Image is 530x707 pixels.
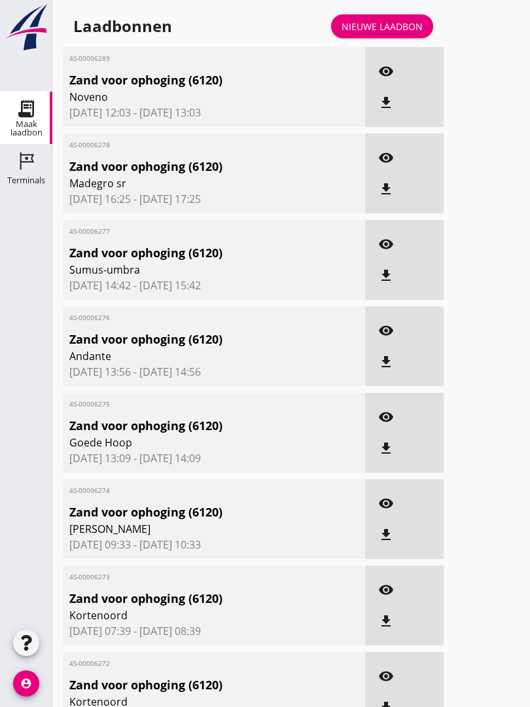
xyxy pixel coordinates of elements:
i: file_download [378,268,394,283]
span: [DATE] 14:42 - [DATE] 15:42 [69,278,359,293]
i: visibility [378,63,394,79]
span: Zand voor ophoging (6120) [69,503,310,521]
img: logo-small.a267ee39.svg [3,3,50,52]
span: 4S-00006274 [69,486,310,496]
span: Zand voor ophoging (6120) [69,417,310,435]
span: Zand voor ophoging (6120) [69,590,310,607]
div: Laadbonnen [73,16,172,37]
span: [DATE] 13:09 - [DATE] 14:09 [69,450,359,466]
span: Madegro sr [69,175,310,191]
i: visibility [378,236,394,252]
span: Andante [69,348,310,364]
span: 4S-00006277 [69,227,310,236]
span: [DATE] 16:25 - [DATE] 17:25 [69,191,359,207]
span: Zand voor ophoging (6120) [69,158,310,175]
span: Zand voor ophoging (6120) [69,331,310,348]
i: file_download [378,441,394,456]
span: Zand voor ophoging (6120) [69,71,310,89]
span: [PERSON_NAME] [69,521,310,537]
span: 4S-00006272 [69,659,310,668]
span: Kortenoord [69,607,310,623]
i: visibility [378,323,394,338]
span: Zand voor ophoging (6120) [69,676,310,694]
i: visibility [378,668,394,684]
span: [DATE] 07:39 - [DATE] 08:39 [69,623,359,639]
span: Sumus-umbra [69,262,310,278]
i: file_download [378,181,394,197]
div: Terminals [7,176,45,185]
a: Nieuwe laadbon [331,14,433,38]
span: [DATE] 13:56 - [DATE] 14:56 [69,364,359,380]
span: 4S-00006276 [69,313,310,323]
span: Goede Hoop [69,435,310,450]
i: file_download [378,95,394,111]
i: visibility [378,409,394,425]
span: 4S-00006278 [69,140,310,150]
span: [DATE] 12:03 - [DATE] 13:03 [69,105,359,120]
span: 4S-00006275 [69,399,310,409]
span: Zand voor ophoging (6120) [69,244,310,262]
i: file_download [378,613,394,629]
span: 4S-00006289 [69,54,310,63]
span: Noveno [69,89,310,105]
i: file_download [378,527,394,543]
i: visibility [378,582,394,598]
i: visibility [378,496,394,511]
i: visibility [378,150,394,166]
i: account_circle [13,670,39,697]
span: 4S-00006273 [69,572,310,582]
div: Nieuwe laadbon [342,20,423,33]
i: file_download [378,354,394,370]
span: [DATE] 09:33 - [DATE] 10:33 [69,537,359,553]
